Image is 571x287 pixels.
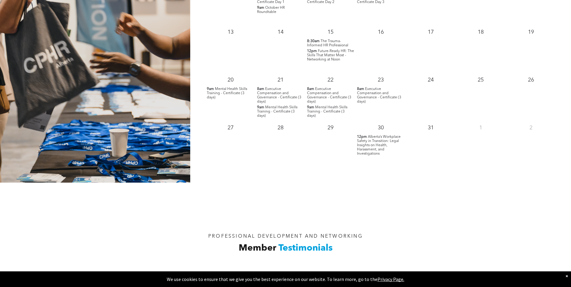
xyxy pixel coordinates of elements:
[307,39,320,43] span: 8:30am
[257,105,264,110] span: 9am
[307,87,314,91] span: 8am
[375,75,386,85] p: 23
[307,87,351,103] span: Executive Compensation and Governance - Certificate (3 days)
[208,234,363,239] span: PROFESSIONAL DEVELOPMENT AND NETWORKING
[375,27,386,38] p: 16
[425,122,436,133] p: 31
[526,122,536,133] p: 2
[307,49,354,61] span: Future-Ready HR: The Skills That Matter Most - Networking at Noon
[357,135,367,139] span: 12pm
[526,75,536,85] p: 26
[475,75,486,85] p: 25
[357,135,401,156] span: Alberta’s Workplace Safety in Transition: Legal Insights on Health, Harassment, and Investigations
[207,87,247,99] span: Mental Health Skills Training - Certificate (3 days)
[257,87,264,91] span: 8am
[475,27,486,38] p: 18
[357,87,364,91] span: 8am
[225,122,236,133] p: 27
[207,87,214,91] span: 9am
[425,27,436,38] p: 17
[257,6,285,14] span: October HR Roundtable
[325,27,336,38] p: 15
[275,122,286,133] p: 28
[278,244,333,253] span: Testimonials
[225,27,236,38] p: 13
[307,49,317,53] span: 12pm
[257,87,301,103] span: Executive Compensation and Governance - Certificate (3 days)
[225,75,236,85] p: 20
[377,276,404,282] a: Privacy Page.
[275,75,286,85] p: 21
[425,75,436,85] p: 24
[526,27,536,38] p: 19
[357,87,401,103] span: Executive Compensation and Governance - Certificate (3 days)
[307,39,348,47] span: The Trauma-Informed HR Professional
[375,122,386,133] p: 30
[307,106,347,118] span: Mental Health Skills Training - Certificate (3 days)
[239,244,276,253] span: Member
[307,105,314,110] span: 9am
[257,6,264,10] span: 9am
[566,273,568,279] div: Dismiss notification
[325,122,336,133] p: 29
[475,122,486,133] p: 1
[257,106,297,118] span: Mental Health Skills Training - Certificate (3 days)
[325,75,336,85] p: 22
[275,27,286,38] p: 14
